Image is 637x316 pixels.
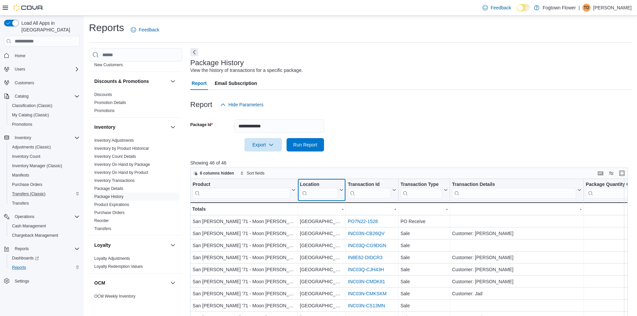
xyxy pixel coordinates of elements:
[401,266,448,274] div: Sale
[452,182,576,199] div: Transaction Details
[12,65,28,73] button: Users
[300,290,343,298] div: [GEOGRAPHIC_DATA]
[193,302,296,310] div: San [PERSON_NAME] '71 - Moon [PERSON_NAME] - Hybrid - 3.5g
[401,241,448,249] div: Sale
[300,182,343,199] button: Location
[94,154,136,159] a: Inventory Count Details
[300,182,338,188] div: Location
[12,277,32,285] a: Settings
[401,302,448,310] div: Sale
[12,79,80,87] span: Customers
[94,124,168,130] button: Inventory
[300,205,343,213] div: -
[19,20,80,33] span: Load All Apps in [GEOGRAPHIC_DATA]
[401,229,448,237] div: Sale
[94,92,112,97] span: Discounts
[7,189,82,199] button: Transfers (Classic)
[401,182,442,199] div: Transaction Type
[9,190,80,198] span: Transfers (Classic)
[401,182,448,199] button: Transaction Type
[300,253,343,261] div: [GEOGRAPHIC_DATA]
[190,48,198,56] button: Next
[192,77,207,90] span: Report
[193,278,296,286] div: San [PERSON_NAME] '71 - Moon [PERSON_NAME] - Hybrid - 3.5g
[218,98,266,111] button: Hide Parameters
[169,241,177,249] button: Loyalty
[618,169,626,177] button: Enter fullscreen
[247,171,264,176] span: Sort fields
[452,253,581,261] div: Customer: [PERSON_NAME]
[94,218,109,223] span: Reorder
[7,199,82,208] button: Transfers
[94,226,111,231] a: Transfers
[348,255,382,260] a: IN8E62-DIDCR3
[94,162,150,167] span: Inventory On Hand by Package
[348,205,396,213] div: -
[94,256,130,261] a: Loyalty Adjustments
[89,21,124,34] h1: Reports
[94,146,149,151] a: Inventory by Product Historical
[1,92,82,101] button: Catalog
[12,255,39,261] span: Dashboards
[7,152,82,161] button: Inventory Count
[15,135,31,140] span: Inventory
[597,169,605,177] button: Keyboard shortcuts
[94,178,135,183] a: Inventory Transactions
[12,134,34,142] button: Inventory
[193,241,296,249] div: San [PERSON_NAME] '71 - Moon [PERSON_NAME] - Hybrid - 3.5g
[12,65,80,73] span: Users
[1,133,82,142] button: Inventory
[9,152,80,161] span: Inventory Count
[517,4,531,11] input: Dark Mode
[300,278,343,286] div: [GEOGRAPHIC_DATA]
[9,190,48,198] a: Transfers (Classic)
[193,182,296,199] button: Product
[94,108,115,113] span: Promotions
[12,134,80,142] span: Inventory
[401,205,448,213] div: -
[9,162,80,170] span: Inventory Manager (Classic)
[287,138,324,151] button: Run Report
[12,245,31,253] button: Reports
[9,111,52,119] a: My Catalog (Classic)
[228,101,263,108] span: Hide Parameters
[300,266,343,274] div: [GEOGRAPHIC_DATA]
[452,182,581,199] button: Transaction Details
[7,231,82,240] button: Chargeback Management
[244,138,282,151] button: Export
[94,63,123,67] a: New Customers
[1,212,82,221] button: Operations
[12,92,31,100] button: Catalog
[9,152,43,161] a: Inventory Count
[15,67,25,72] span: Users
[190,59,244,67] h3: Package History
[94,194,123,199] span: Package History
[94,124,115,130] h3: Inventory
[12,223,46,229] span: Cash Management
[300,217,343,225] div: [GEOGRAPHIC_DATA]
[94,186,123,191] span: Package Details
[12,277,80,285] span: Settings
[348,291,387,296] a: INC03N-CMKSKM
[94,280,168,286] button: OCM
[7,142,82,152] button: Adjustments (Classic)
[193,182,290,199] div: Product
[300,302,343,310] div: [GEOGRAPHIC_DATA]
[7,253,82,263] a: Dashboards
[452,205,581,213] div: -
[193,290,296,298] div: San [PERSON_NAME] '71 - Moon [PERSON_NAME] - Hybrid - 3.5g
[9,254,80,262] span: Dashboards
[1,50,82,60] button: Home
[94,242,111,248] h3: Loyalty
[7,101,82,110] button: Classification (Classic)
[12,144,51,150] span: Adjustments (Classic)
[15,279,29,284] span: Settings
[169,279,177,287] button: OCM
[607,169,615,177] button: Display options
[191,169,237,177] button: 6 columns hidden
[12,213,80,221] span: Operations
[15,80,34,86] span: Customers
[169,123,177,131] button: Inventory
